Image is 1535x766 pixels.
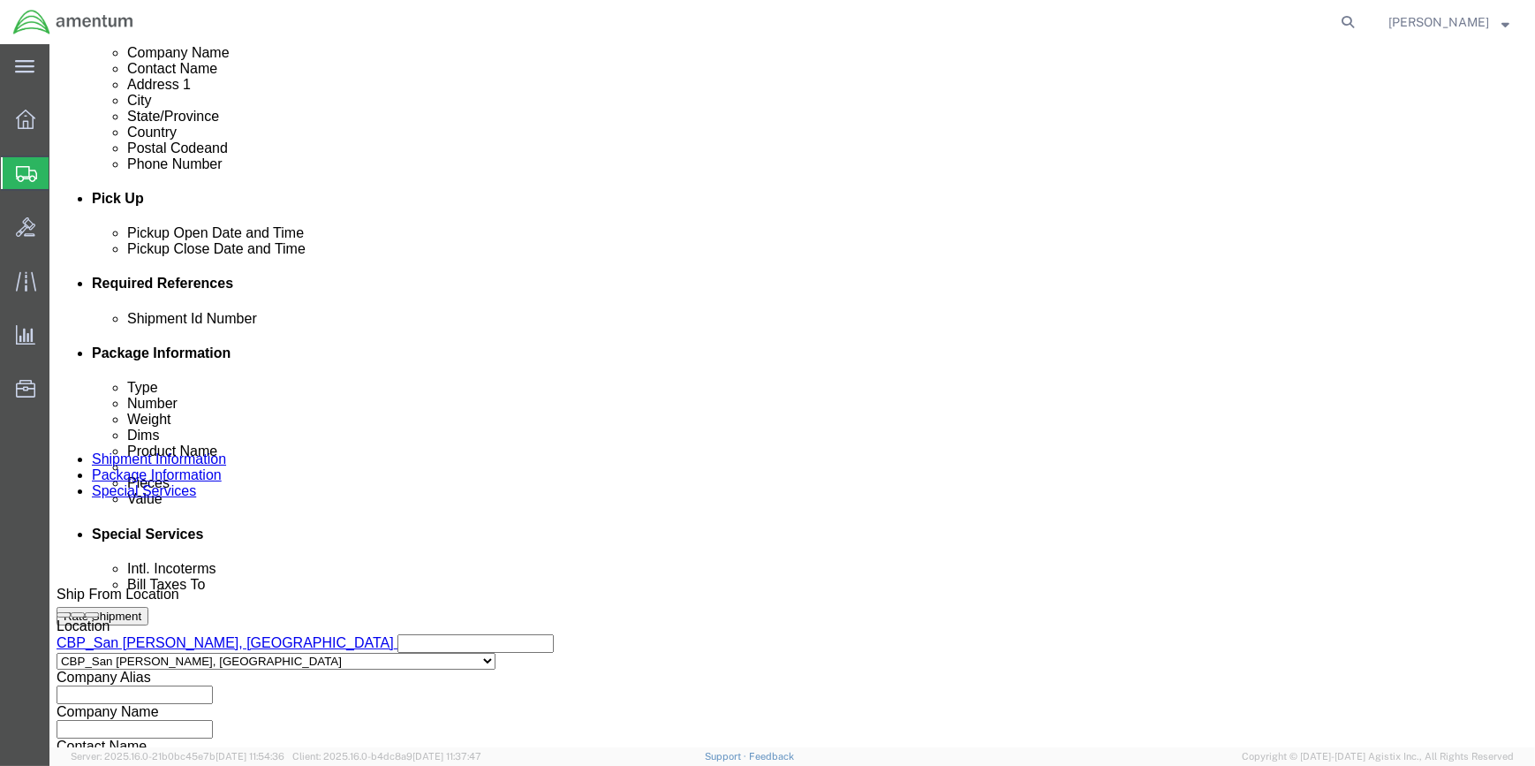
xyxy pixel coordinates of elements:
[1242,749,1514,764] span: Copyright © [DATE]-[DATE] Agistix Inc., All Rights Reserved
[71,751,284,762] span: Server: 2025.16.0-21b0bc45e7b
[292,751,481,762] span: Client: 2025.16.0-b4dc8a9
[12,9,134,35] img: logo
[412,751,481,762] span: [DATE] 11:37:47
[216,751,284,762] span: [DATE] 11:54:36
[49,44,1535,747] iframe: FS Legacy Container
[1388,12,1489,32] span: Donald Frederiksen
[749,751,794,762] a: Feedback
[705,751,749,762] a: Support
[1388,11,1510,33] button: [PERSON_NAME]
